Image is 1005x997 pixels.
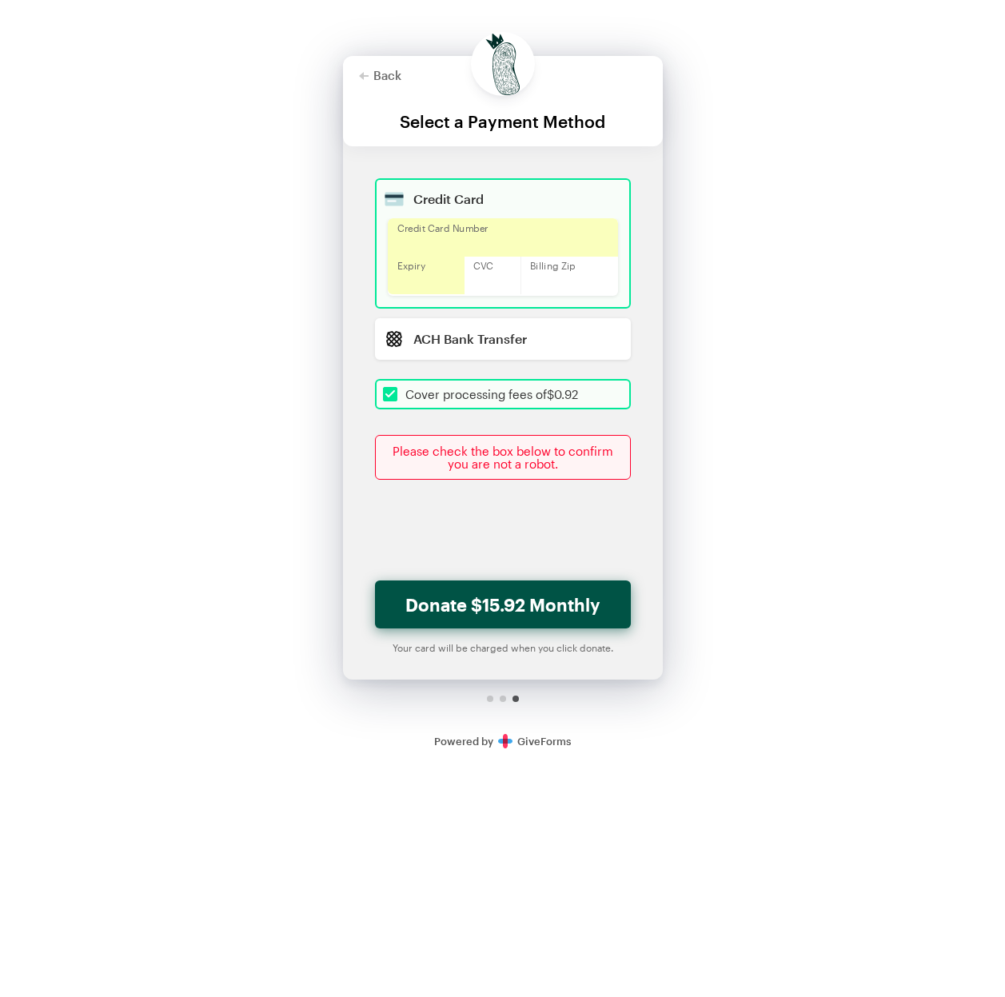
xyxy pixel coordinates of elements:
button: Back [359,69,401,82]
iframe: Secure CVC input frame [473,270,512,289]
iframe: Secure expiration date input frame [397,270,455,289]
button: Donate $15.92 Monthly [375,580,631,628]
div: Your card will be charged when you click donate. [375,641,631,654]
div: Credit Card [413,193,618,205]
iframe: reCAPTCHA [375,502,618,564]
iframe: Secure postal code input frame [530,270,608,289]
div: Select a Payment Method [359,112,647,130]
div: Please check the box below to confirm you are not a robot. [375,435,631,480]
iframe: Secure card number input frame [397,233,608,252]
a: Secure DonationsPowered byGiveForms [434,735,571,748]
